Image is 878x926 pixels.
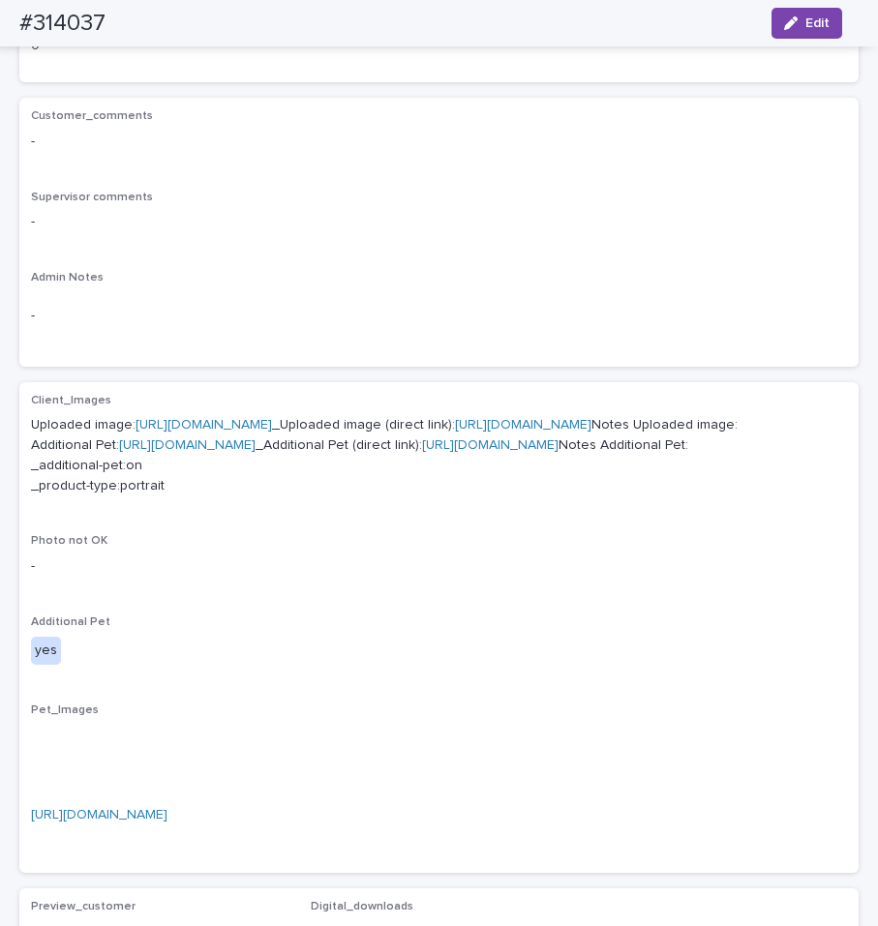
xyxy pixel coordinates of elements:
[772,8,842,39] button: Edit
[31,616,110,628] span: Additional Pet
[311,901,413,912] span: Digital_downloads
[31,415,847,495] p: Uploaded image: _Uploaded image (direct link): Notes Uploaded image: Additional Pet: _Additional ...
[119,438,256,452] a: [URL][DOMAIN_NAME]
[31,556,847,577] p: -
[19,10,106,38] h2: #314037
[31,901,136,912] span: Preview_customer
[31,132,847,152] p: -
[805,16,830,30] span: Edit
[31,306,847,326] p: -
[31,272,104,284] span: Admin Notes
[455,418,591,432] a: [URL][DOMAIN_NAME]
[136,418,272,432] a: [URL][DOMAIN_NAME]
[31,212,847,232] p: -
[31,535,107,547] span: Photo not OK
[31,192,153,203] span: Supervisor comments
[422,438,559,452] a: [URL][DOMAIN_NAME]
[31,395,111,406] span: Client_Images
[31,704,99,716] span: Pet_Images
[31,808,167,821] a: [URL][DOMAIN_NAME]
[31,110,153,122] span: Customer_comments
[31,637,61,665] div: yes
